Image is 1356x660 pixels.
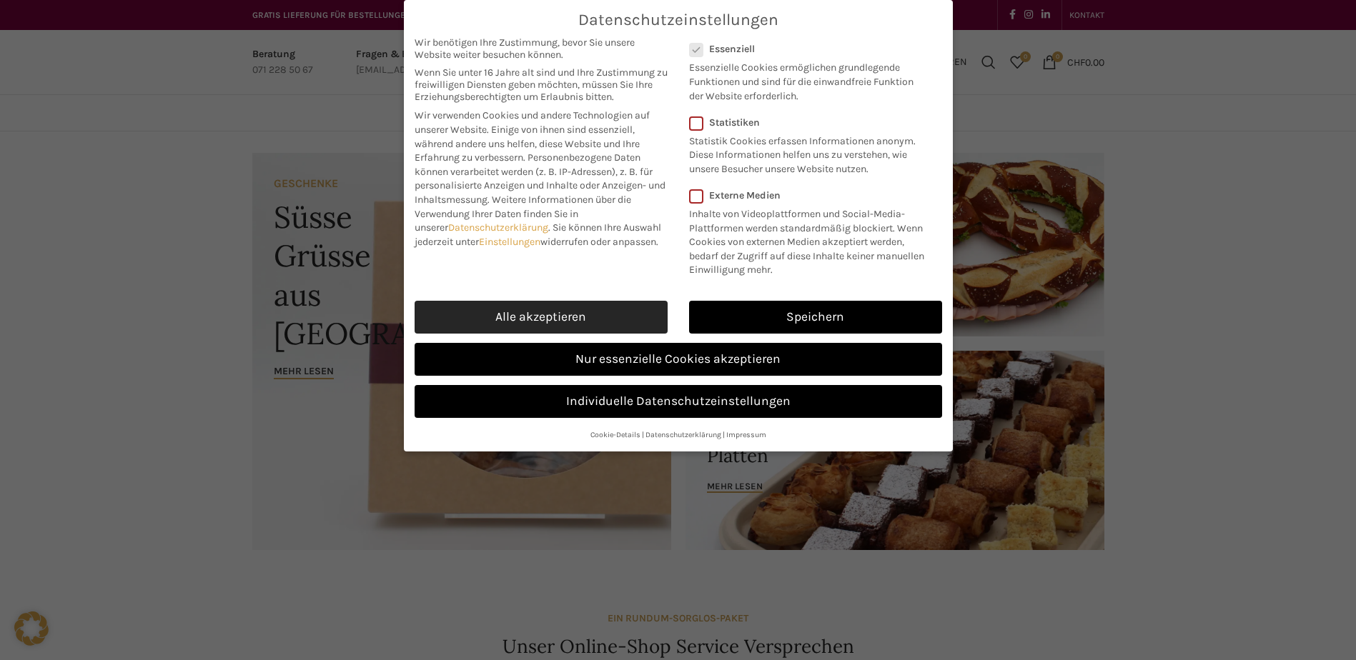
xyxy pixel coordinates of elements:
[689,189,933,201] label: Externe Medien
[415,221,661,248] span: Sie können Ihre Auswahl jederzeit unter widerrufen oder anpassen.
[689,55,924,103] p: Essenzielle Cookies ermöglichen grundlegende Funktionen und sind für die einwandfreie Funktion de...
[578,11,778,29] span: Datenschutzeinstellungen
[726,430,766,439] a: Impressum
[689,43,924,55] label: Essenziell
[415,109,650,164] span: Wir verwenden Cookies und andere Technologien auf unserer Website. Einige von ihnen sind essenzie...
[415,36,668,61] span: Wir benötigen Ihre Zustimmung, bevor Sie unsere Website weiter besuchen können.
[689,201,933,277] p: Inhalte von Videoplattformen und Social-Media-Plattformen werden standardmäßig blockiert. Wenn Co...
[689,129,924,176] p: Statistik Cookies erfassen Informationen anonym. Diese Informationen helfen uns zu verstehen, wie...
[689,116,924,129] label: Statistiken
[415,301,668,334] a: Alle akzeptieren
[448,221,548,234] a: Datenschutzerklärung
[479,236,540,248] a: Einstellungen
[415,151,665,206] span: Personenbezogene Daten können verarbeitet werden (z. B. IP-Adressen), z. B. für personalisierte A...
[415,385,942,418] a: Individuelle Datenschutzeinstellungen
[590,430,640,439] a: Cookie-Details
[415,343,942,376] a: Nur essenzielle Cookies akzeptieren
[645,430,721,439] a: Datenschutzerklärung
[689,301,942,334] a: Speichern
[415,194,631,234] span: Weitere Informationen über die Verwendung Ihrer Daten finden Sie in unserer .
[415,66,668,103] span: Wenn Sie unter 16 Jahre alt sind und Ihre Zustimmung zu freiwilligen Diensten geben möchten, müss...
